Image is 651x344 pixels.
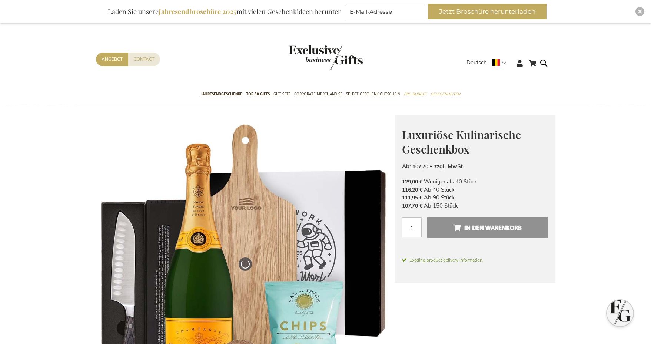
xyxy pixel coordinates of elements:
li: Ab 150 Stück [402,202,548,210]
img: Close [638,9,642,14]
div: Laden Sie unsere mit vielen Geschenkideen herunter [104,4,344,19]
a: Corporate Merchandise [294,85,342,104]
span: Loading product delivery information. [402,257,548,263]
li: Ab 90 Stück [402,194,548,202]
span: zzgl. MwSt. [434,163,464,170]
li: Weniger als 40 Stück [402,178,548,186]
a: Pro Budget [404,85,427,104]
span: 111,95 € [402,194,422,201]
span: Ab: [402,163,411,170]
span: Gelegenheiten [431,90,460,98]
button: Jetzt Broschüre herunterladen [428,4,547,19]
form: marketing offers and promotions [346,4,426,21]
span: Corporate Merchandise [294,90,342,98]
img: Exclusive Business gifts logo [289,45,363,70]
a: Contact [128,53,160,66]
a: Gelegenheiten [431,85,460,104]
span: Jahresendgeschenke [201,90,242,98]
span: Gift Sets [273,90,290,98]
input: E-Mail-Adresse [346,4,424,19]
span: TOP 50 Gifts [246,90,270,98]
span: 129,00 € [402,178,422,185]
a: store logo [289,45,326,70]
div: Close [635,7,644,16]
span: Pro Budget [404,90,427,98]
input: Menge [402,217,422,237]
span: 116,20 € [402,186,422,193]
span: Luxuriöse Kulinarische Geschenkbox [402,127,521,156]
a: Jahresendgeschenke [201,85,242,104]
span: 107,70 € [402,202,422,209]
li: Ab 40 Stück [402,186,548,194]
span: Deutsch [466,58,487,67]
a: Angebot [96,53,128,66]
a: Select Geschenk Gutschein [346,85,400,104]
span: Select Geschenk Gutschein [346,90,400,98]
a: Gift Sets [273,85,290,104]
span: 107,70 € [412,163,433,170]
b: Jahresendbroschüre 2025 [159,7,236,16]
a: TOP 50 Gifts [246,85,270,104]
